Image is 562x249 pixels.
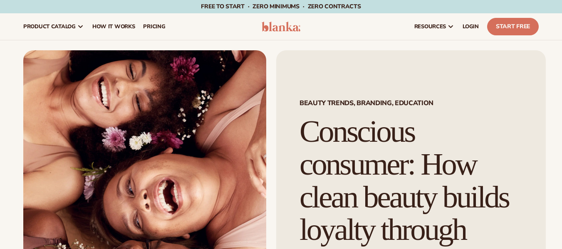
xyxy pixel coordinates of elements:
img: logo [262,22,301,32]
span: pricing [143,23,165,30]
span: How It Works [92,23,135,30]
span: product catalog [23,23,76,30]
a: LOGIN [458,13,483,40]
span: resources [414,23,446,30]
span: Free to start · ZERO minimums · ZERO contracts [201,2,361,10]
a: Start Free [487,18,539,35]
a: resources [410,13,458,40]
a: pricing [139,13,169,40]
a: How It Works [88,13,139,40]
span: Beauty trends, Branding, Education [300,100,522,106]
span: LOGIN [463,23,479,30]
a: product catalog [19,13,88,40]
